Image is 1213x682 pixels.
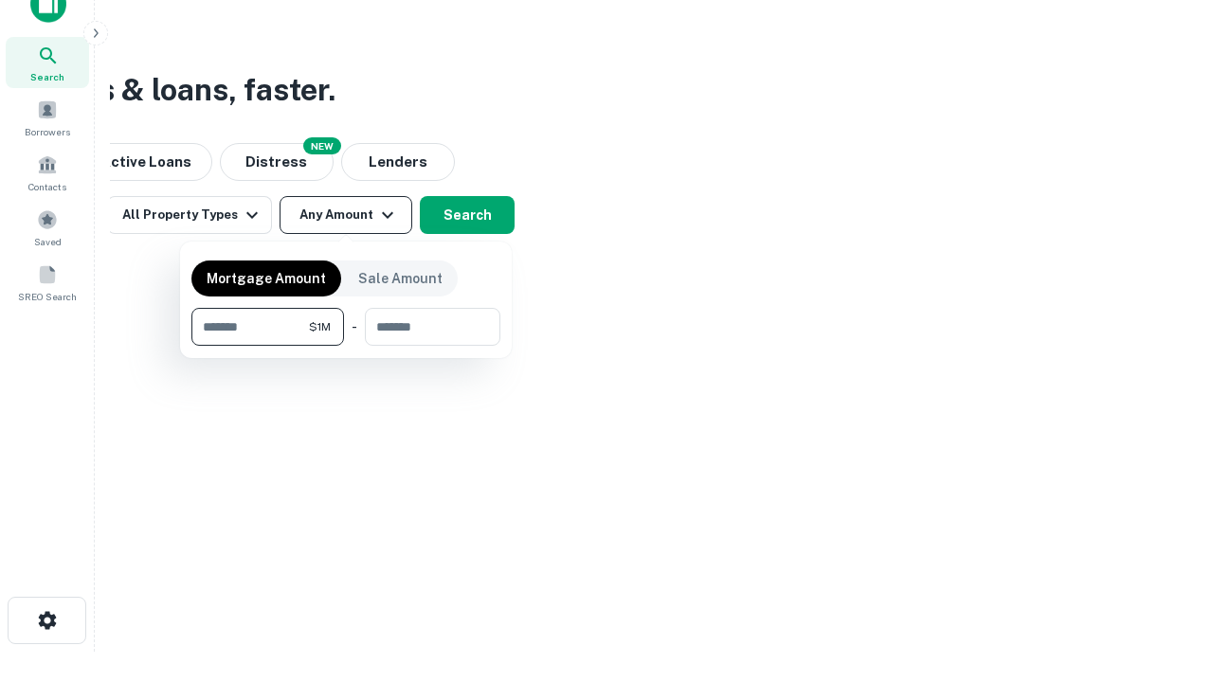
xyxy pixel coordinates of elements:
p: Mortgage Amount [207,268,326,289]
p: Sale Amount [358,268,443,289]
span: $1M [309,318,331,335]
div: - [352,308,357,346]
iframe: Chat Widget [1118,530,1213,621]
